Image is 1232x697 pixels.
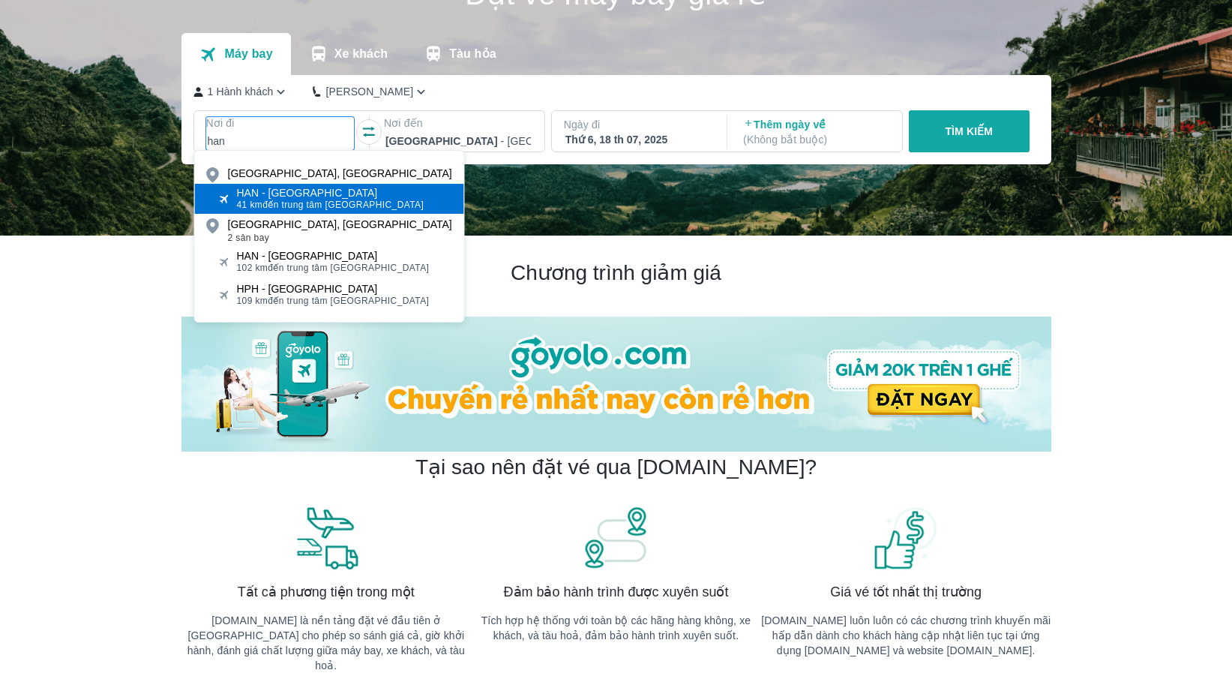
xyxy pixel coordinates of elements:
[228,217,452,232] div: [GEOGRAPHIC_DATA], [GEOGRAPHIC_DATA]
[582,505,649,571] img: banner
[909,110,1030,152] button: TÌM KIẾM
[237,296,268,306] span: 109 km
[743,117,889,147] p: Thêm ngày về
[181,613,472,673] p: [DOMAIN_NAME] là nền tảng đặt vé đầu tiên ở [GEOGRAPHIC_DATA] cho phép so sánh giá cả, giờ khởi h...
[181,260,1051,287] h2: Chương trình giảm giá
[449,47,496,62] p: Tàu hỏa
[237,200,263,210] span: 41 km
[181,317,1051,452] img: banner-home
[830,583,982,601] span: Giá vé tốt nhất thị trường
[238,583,415,601] span: Tất cả phương tiện trong một
[384,116,532,131] p: Nơi đến
[415,454,817,481] h2: Tại sao nên đặt vé qua [DOMAIN_NAME]?
[504,583,729,601] span: Đảm bảo hành trình được xuyên suốt
[743,132,889,147] p: ( Không bắt buộc )
[945,124,993,139] p: TÌM KIẾM
[228,232,452,244] span: 2 sân bay
[471,613,761,643] p: Tích hợp hệ thống với toàn bộ các hãng hàng không, xe khách, và tàu hoả, đảm bảo hành trình xuyên...
[237,199,424,211] span: đến trung tâm [GEOGRAPHIC_DATA]
[237,250,430,262] div: HAN - [GEOGRAPHIC_DATA]
[208,84,274,99] p: 1 Hành khách
[237,283,430,295] div: HPH - [GEOGRAPHIC_DATA]
[325,84,413,99] p: [PERSON_NAME]
[237,295,430,307] span: đến trung tâm [GEOGRAPHIC_DATA]
[224,47,272,62] p: Máy bay
[181,33,514,75] div: transportation tabs
[193,84,289,100] button: 1 Hành khách
[761,613,1051,658] p: [DOMAIN_NAME] luôn luôn có các chương trình khuyến mãi hấp dẫn dành cho khách hàng cập nhật liên ...
[237,263,268,273] span: 102 km
[228,166,452,181] div: [GEOGRAPHIC_DATA], [GEOGRAPHIC_DATA]
[564,117,712,132] p: Ngày đi
[237,262,430,274] span: đến trung tâm [GEOGRAPHIC_DATA]
[206,116,355,131] p: Nơi đi
[334,47,388,62] p: Xe khách
[872,505,940,571] img: banner
[237,187,424,199] div: HAN - [GEOGRAPHIC_DATA]
[313,84,429,100] button: [PERSON_NAME]
[292,505,360,571] img: banner
[565,132,711,147] div: Thứ 6, 18 th 07, 2025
